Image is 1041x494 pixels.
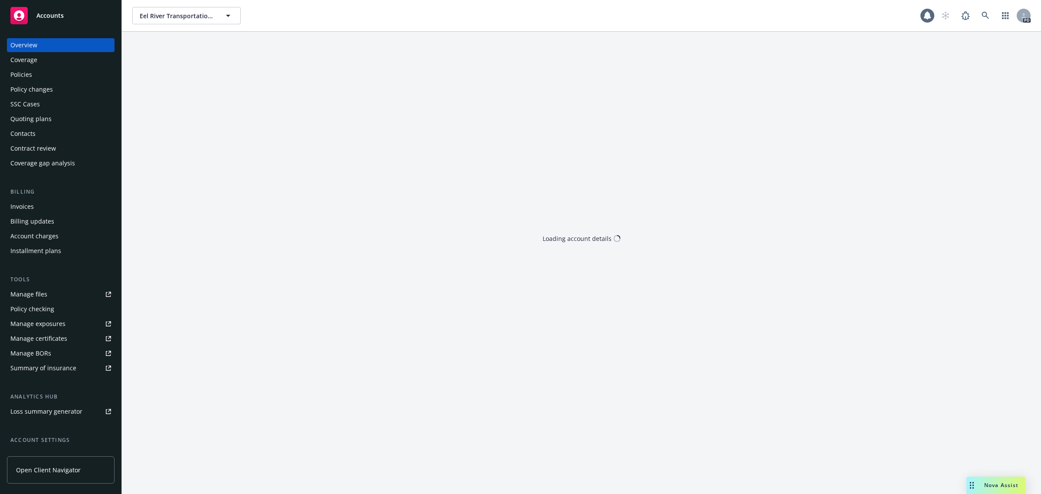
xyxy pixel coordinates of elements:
a: Coverage gap analysis [7,156,115,170]
button: Nova Assist [966,477,1025,494]
div: Service team [10,448,48,462]
div: Policy checking [10,302,54,316]
div: Loss summary generator [10,405,82,418]
a: Overview [7,38,115,52]
div: Overview [10,38,37,52]
div: Summary of insurance [10,361,76,375]
div: Coverage gap analysis [10,156,75,170]
a: Invoices [7,200,115,214]
div: Loading account details [543,234,612,243]
a: Account charges [7,229,115,243]
a: Billing updates [7,214,115,228]
a: Policies [7,68,115,82]
a: Service team [7,448,115,462]
a: Policy checking [7,302,115,316]
a: Manage exposures [7,317,115,331]
div: Analytics hub [7,392,115,401]
a: Coverage [7,53,115,67]
div: Invoices [10,200,34,214]
div: Quoting plans [10,112,52,126]
div: Account charges [10,229,59,243]
span: Accounts [36,12,64,19]
div: Coverage [10,53,37,67]
a: Quoting plans [7,112,115,126]
a: Manage files [7,287,115,301]
a: Manage certificates [7,332,115,346]
a: Report a Bug [957,7,974,24]
div: Account settings [7,436,115,445]
div: Drag to move [966,477,977,494]
div: Manage BORs [10,346,51,360]
div: Tools [7,275,115,284]
div: Manage certificates [10,332,67,346]
div: Manage exposures [10,317,65,331]
div: Billing [7,188,115,196]
button: Eel River Transportation and Salvage, Inc. [132,7,241,24]
a: Installment plans [7,244,115,258]
a: Policy changes [7,82,115,96]
a: Start snowing [937,7,954,24]
a: Manage BORs [7,346,115,360]
div: Policy changes [10,82,53,96]
a: Switch app [997,7,1014,24]
a: Loss summary generator [7,405,115,418]
div: Manage files [10,287,47,301]
span: Open Client Navigator [16,465,81,474]
a: Contract review [7,142,115,155]
div: Contacts [10,127,36,141]
div: Installment plans [10,244,61,258]
a: SSC Cases [7,97,115,111]
div: Billing updates [10,214,54,228]
a: Accounts [7,3,115,28]
a: Contacts [7,127,115,141]
div: Policies [10,68,32,82]
a: Summary of insurance [7,361,115,375]
span: Eel River Transportation and Salvage, Inc. [140,11,215,20]
span: Nova Assist [984,481,1018,489]
div: SSC Cases [10,97,40,111]
a: Search [977,7,994,24]
div: Contract review [10,142,56,155]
